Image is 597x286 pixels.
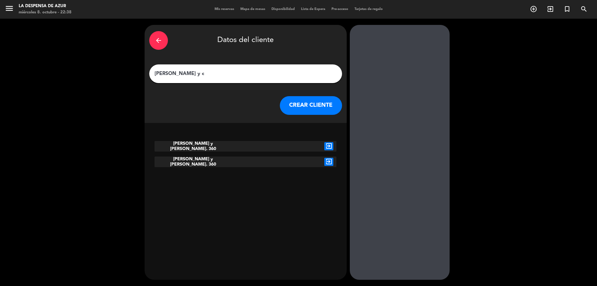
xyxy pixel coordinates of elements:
[328,7,351,11] span: Pre-acceso
[324,158,333,166] i: exit_to_app
[237,7,268,11] span: Mapa de mesas
[563,5,571,13] i: turned_in_not
[155,157,230,167] div: [PERSON_NAME] y [PERSON_NAME]. 360
[211,7,237,11] span: Mis reservas
[19,9,72,16] div: miércoles 8. octubre - 22:38
[580,5,588,13] i: search
[5,4,14,15] button: menu
[324,142,333,150] i: exit_to_app
[155,37,162,44] i: arrow_back
[268,7,298,11] span: Disponibilidad
[19,3,72,9] div: La Despensa de Azur
[351,7,386,11] span: Tarjetas de regalo
[155,141,230,152] div: [PERSON_NAME] y [PERSON_NAME]. 360
[5,4,14,13] i: menu
[280,96,342,115] button: CREAR CLIENTE
[530,5,537,13] i: add_circle_outline
[547,5,554,13] i: exit_to_app
[154,69,337,78] input: Escriba nombre, correo electrónico o número de teléfono...
[298,7,328,11] span: Lista de Espera
[149,30,342,51] div: Datos del cliente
